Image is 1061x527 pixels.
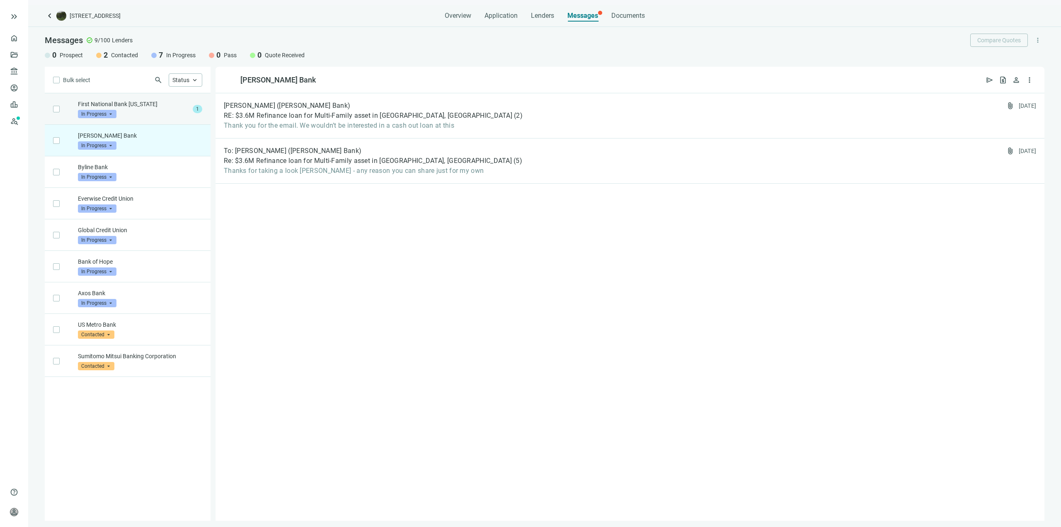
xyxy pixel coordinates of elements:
[445,12,471,20] span: Overview
[166,51,196,59] span: In Progress
[996,73,1010,87] button: request_quote
[224,121,523,130] span: Thank you for the email. We wouldn’t be interested in a cash out loan at this
[484,12,518,20] span: Application
[1006,147,1015,155] span: attach_file
[224,112,512,120] span: RE: $3.6M Refinance loan for Multi-Family asset in [GEOGRAPHIC_DATA], [GEOGRAPHIC_DATA]
[78,289,202,297] p: Axos Bank
[531,12,554,20] span: Lenders
[78,194,202,203] p: Everwise Credit Union
[78,330,114,339] span: Contacted
[78,141,116,150] span: In Progress
[172,77,189,83] span: Status
[1010,73,1023,87] button: person
[78,267,116,276] span: In Progress
[970,34,1028,47] button: Compare Quotes
[111,51,138,59] span: Contacted
[567,12,598,19] span: Messages
[10,508,18,516] span: person
[45,11,55,21] a: keyboard_arrow_left
[78,163,202,171] p: Byline Bank
[10,488,18,496] span: help
[611,12,645,20] span: Documents
[240,75,316,85] div: [PERSON_NAME] Bank
[1034,36,1042,44] span: more_vert
[159,50,163,60] span: 7
[224,51,237,59] span: Pass
[1031,34,1044,47] button: more_vert
[224,102,350,110] span: [PERSON_NAME] ([PERSON_NAME] Bank)
[112,36,133,44] span: Lenders
[78,226,202,234] p: Global Credit Union
[78,204,116,213] span: In Progress
[94,36,110,44] span: 9/100
[78,352,202,360] p: Sumitomo Mitsui Banking Corporation
[70,12,121,20] span: [STREET_ADDRESS]
[60,51,83,59] span: Prospect
[78,100,189,108] p: First National Bank [US_STATE]
[1006,102,1015,110] span: attach_file
[265,51,305,59] span: Quote Received
[191,76,199,84] span: keyboard_arrow_up
[10,67,16,75] span: account_balance
[257,50,262,60] span: 0
[78,131,202,140] p: [PERSON_NAME] Bank
[56,11,66,21] img: deal-logo
[999,76,1007,84] span: request_quote
[104,50,108,60] span: 2
[224,157,512,165] span: Re: $3.6M Refinance loan for Multi-Family asset in [GEOGRAPHIC_DATA], [GEOGRAPHIC_DATA]
[9,12,19,22] button: keyboard_double_arrow_right
[224,147,361,155] span: To: [PERSON_NAME] ([PERSON_NAME] Bank)
[78,173,116,181] span: In Progress
[78,362,114,370] span: Contacted
[983,73,996,87] button: send
[1019,102,1037,110] div: [DATE]
[52,50,56,60] span: 0
[78,236,116,244] span: In Progress
[224,167,522,175] span: Thanks for taking a look [PERSON_NAME] - any reason you can share just for my own
[1012,76,1020,84] span: person
[78,299,116,307] span: In Progress
[154,76,162,84] span: search
[63,75,90,85] span: Bulk select
[78,257,202,266] p: Bank of Hope
[1023,73,1036,87] button: more_vert
[986,76,994,84] span: send
[193,105,202,113] span: 1
[216,50,220,60] span: 0
[78,321,202,329] p: US Metro Bank
[1019,147,1037,155] div: [DATE]
[78,110,116,118] span: In Progress
[514,112,523,120] span: ( 2 )
[86,37,93,44] span: check_circle
[514,157,522,165] span: ( 5 )
[45,35,83,45] span: Messages
[1025,76,1034,84] span: more_vert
